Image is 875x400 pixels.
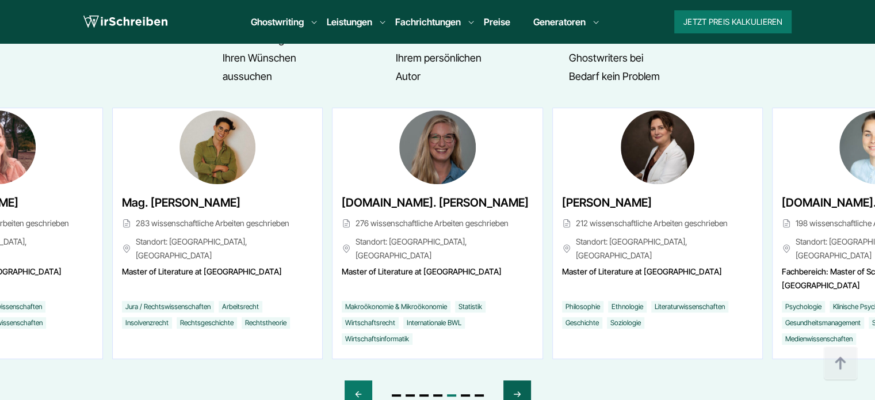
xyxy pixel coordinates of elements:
img: Dr. Eleanor Fischer [621,111,694,184]
span: Go to slide 2 [406,394,415,397]
li: Makroökonomie & Mikroökonomie [342,301,450,313]
a: Leistungen [327,15,372,29]
li: Wirtschaftsinformatik [342,333,412,345]
a: Ghostwriting [251,15,304,29]
span: Master of Literature at [GEOGRAPHIC_DATA] [342,265,533,292]
li: Philosophie [562,301,603,313]
span: 283 wissenschaftliche Arbeiten geschrieben [122,216,313,230]
li: Internationale BWL [403,317,465,329]
li: Passenden Ghostwriter ganz nach Ihren Wünschen aussuchen [201,12,328,86]
li: Wirtschaftsrecht [342,317,399,329]
span: Go to slide 1 [392,394,401,397]
span: Go to slide 3 [419,394,429,397]
span: Master of Literature at [GEOGRAPHIC_DATA] [562,265,753,292]
span: 276 wissenschaftliche Arbeiten geschrieben [342,216,533,230]
div: 5 / 7 [332,108,542,359]
span: Standort: [GEOGRAPHIC_DATA], [GEOGRAPHIC_DATA] [122,235,313,262]
img: M.Sc. Mila Liebermann [399,111,476,184]
span: 212 wissenschaftliche Arbeiten geschrieben [562,216,753,230]
span: Go to slide 4 [433,394,442,397]
li: Ethnologie [608,301,647,313]
button: Jetzt Preis kalkulieren [674,10,792,33]
div: 6 / 7 [552,108,763,359]
li: Rechtstheorie [242,317,290,329]
span: Master of Literature at [GEOGRAPHIC_DATA] [122,265,313,292]
li: Psychologie [782,301,825,313]
li: Insolvenzrecht [122,317,172,329]
li: Soziologie [607,317,644,329]
li: Jederzeit direkte Kommunikation mit Ihrem persönlichen Autor [375,12,501,86]
li: Gesundheitsmanagement [782,317,864,329]
span: Mag. [PERSON_NAME] [122,193,240,212]
span: [DOMAIN_NAME]. [PERSON_NAME] [342,193,529,212]
li: Literaturwissenschaften [651,301,728,313]
li: Geschichte [562,317,602,329]
a: Fachrichtungen [395,15,461,29]
span: Standort: [GEOGRAPHIC_DATA], [GEOGRAPHIC_DATA] [562,235,753,262]
li: Rechtsgeschichte [177,317,237,329]
li: Flexible Anpassung: Wechsel des Ghostwriters bei Bedarf kein Problem [548,12,674,86]
span: Standort: [GEOGRAPHIC_DATA], [GEOGRAPHIC_DATA] [342,235,533,262]
a: Generatoren [533,15,586,29]
li: Statistik [455,301,486,313]
img: logo wirschreiben [83,13,167,31]
li: Medienwissenschaften [782,333,856,345]
span: Go to slide 7 [475,394,484,397]
li: Arbeitsrecht [219,301,262,313]
a: Preise [484,16,510,28]
img: Mag. Adrian Demir [179,111,255,184]
div: 4 / 7 [112,108,323,359]
img: button top [823,346,858,381]
span: Go to slide 5 [447,394,456,397]
li: Jura / Rechtswissenschaften [122,301,214,313]
span: Go to slide 6 [461,394,470,397]
span: [PERSON_NAME] [562,193,652,212]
